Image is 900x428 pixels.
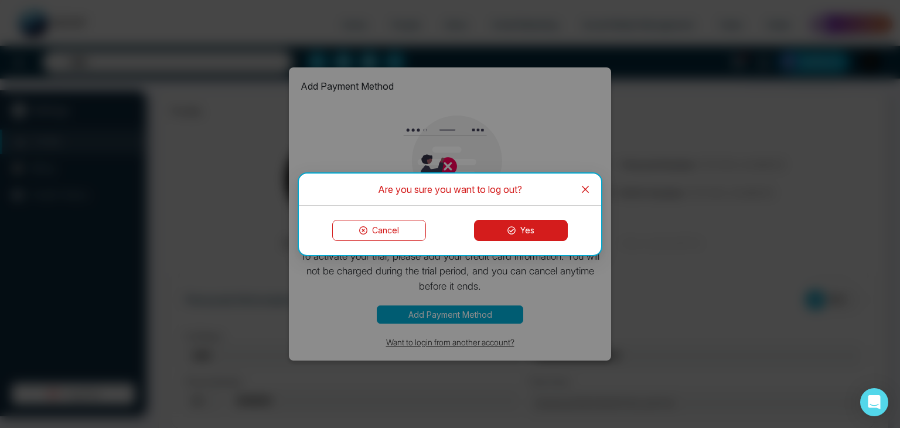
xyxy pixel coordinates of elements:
div: Open Intercom Messenger [860,388,888,416]
button: Yes [474,220,568,241]
div: Are you sure you want to log out? [313,183,587,196]
span: close [581,185,590,194]
button: Close [570,174,601,205]
button: Cancel [332,220,426,241]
